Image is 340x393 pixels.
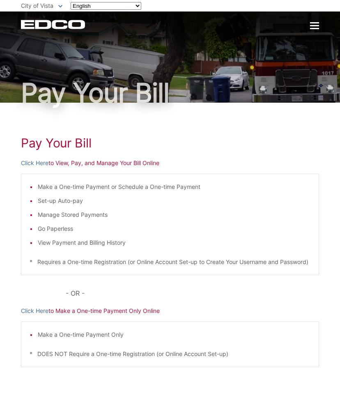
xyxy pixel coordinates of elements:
[38,224,310,233] li: Go Paperless
[21,306,48,315] a: Click Here
[71,2,141,10] select: Select a language
[21,80,319,106] h1: Pay Your Bill
[38,238,310,247] li: View Payment and Billing History
[38,210,310,219] li: Manage Stored Payments
[38,330,310,339] li: Make a One-time Payment Only
[38,182,310,191] li: Make a One-time Payment or Schedule a One-time Payment
[38,196,310,205] li: Set-up Auto-pay
[21,306,319,315] p: to Make a One-time Payment Only Online
[66,287,319,299] p: - OR -
[21,159,319,168] p: to View, Pay, and Manage Your Bill Online
[21,136,319,150] h1: Pay Your Bill
[21,20,86,29] a: EDCD logo. Return to the homepage.
[21,159,48,168] a: Click Here
[30,349,310,359] p: * DOES NOT Require a One-time Registration (or Online Account Set-up)
[21,2,53,9] span: City of Vista
[30,257,310,267] p: * Requires a One-time Registration (or Online Account Set-up to Create Your Username and Password)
